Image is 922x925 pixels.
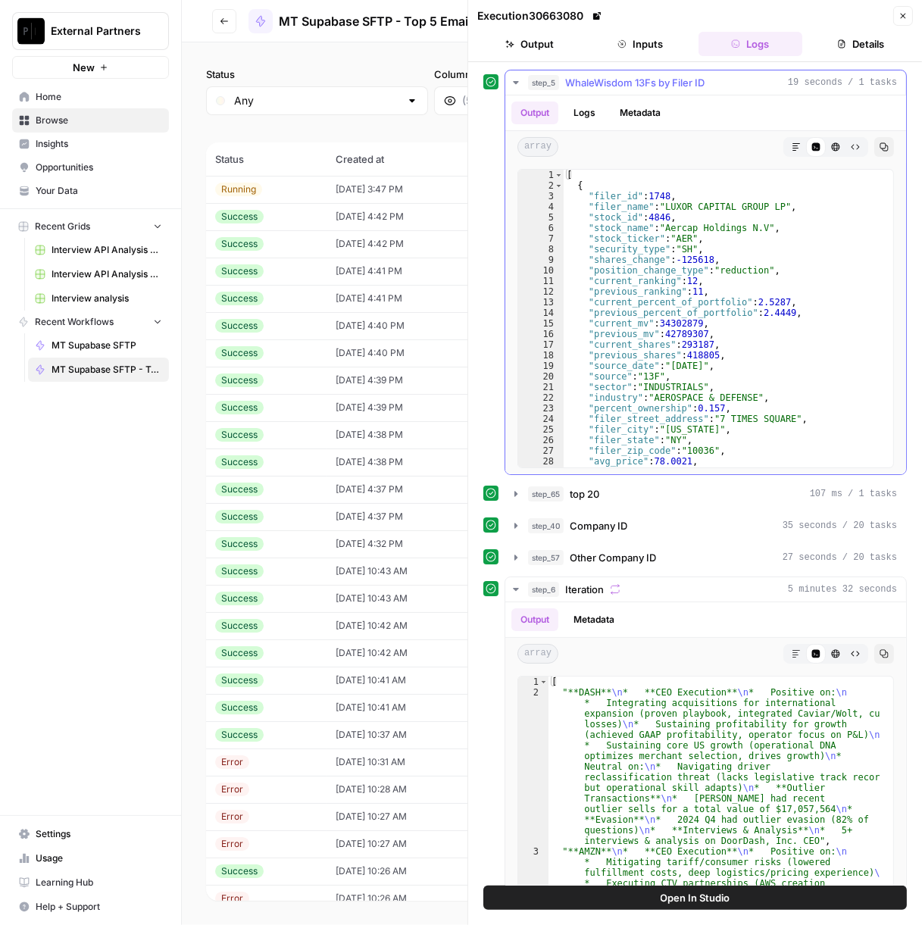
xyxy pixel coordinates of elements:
div: 23 [518,403,564,414]
input: Any [234,93,400,108]
span: Settings [36,827,162,841]
span: Opportunities [36,161,162,174]
span: array [517,137,558,157]
div: 14 [518,308,564,318]
div: Success [215,373,264,387]
div: 20 [518,371,564,382]
button: 107 ms / 1 tasks [505,482,906,506]
div: 28 [518,456,564,467]
th: Status [206,142,327,176]
div: 1 [518,677,549,687]
button: Metadata [564,608,624,631]
td: [DATE] 4:38 PM [327,421,489,448]
div: 26 [518,435,564,445]
div: 13 [518,297,564,308]
a: MT Supabase SFTP - Top 5 Email [28,358,169,382]
button: 19 seconds / 1 tasks [505,70,906,95]
td: [DATE] 4:39 PM [327,394,489,421]
div: Success [215,510,264,523]
span: Other Company ID [570,550,656,565]
span: step_65 [528,486,564,502]
button: Open In Studio [483,886,907,910]
button: Inputs [588,32,692,56]
div: Success [215,728,264,742]
div: 22 [518,392,564,403]
span: (80 records) [206,115,898,142]
div: 2 [518,687,549,846]
td: [DATE] 10:42 AM [327,639,489,667]
div: 7 [518,233,564,244]
button: Help + Support [12,895,169,919]
td: [DATE] 4:41 PM [327,285,489,312]
div: Success [215,210,264,223]
div: Success [215,346,264,360]
button: Output [477,32,582,56]
div: Success [215,592,264,605]
div: 15 [518,318,564,329]
div: 19 seconds / 1 tasks [505,95,906,474]
button: Output [511,102,558,124]
div: Running [215,183,262,196]
a: Browse [12,108,169,133]
button: 5 minutes 32 seconds [505,577,906,602]
button: Recent Grids [12,215,169,238]
span: Interview analysis [52,292,162,305]
td: [DATE] 10:43 AM [327,558,489,585]
div: 18 [518,350,564,361]
div: Success [215,455,264,469]
td: [DATE] 10:37 AM [327,721,489,748]
span: top 20 [570,486,599,502]
span: step_40 [528,518,564,533]
img: External Partners Logo [17,17,45,45]
td: [DATE] 10:27 AM [327,830,489,858]
span: Usage [36,852,162,865]
button: 35 seconds / 20 tasks [505,514,906,538]
button: 27 seconds / 20 tasks [505,545,906,570]
span: Toggle code folding, rows 1 through 8 [539,677,548,687]
td: [DATE] 10:31 AM [327,748,489,776]
div: 10 [518,265,564,276]
a: Interview analysis [28,286,169,311]
span: WhaleWisdom 13Fs by Filer ID [565,75,705,90]
td: [DATE] 4:40 PM [327,339,489,367]
div: 1 [518,170,564,180]
a: Insights [12,132,169,156]
div: 6 [518,223,564,233]
span: Learning Hub [36,876,162,889]
div: 4 [518,202,564,212]
div: 8 [518,244,564,255]
button: New [12,56,169,79]
label: Columns [434,67,656,82]
span: Browse [36,114,162,127]
span: MT Supabase SFTP - Top 5 Email [279,12,471,30]
div: 17 [518,339,564,350]
a: Opportunities [12,155,169,180]
td: [DATE] 10:28 AM [327,776,489,803]
a: MT Supabase SFTP - Top 5 Email [248,9,471,33]
a: Interview API Analysis Earnings First Grid (1) (Copy) [28,238,169,262]
div: 16 [518,329,564,339]
span: Insights [36,137,162,151]
td: [DATE] 3:47 PM [327,176,489,203]
span: Open In Studio [661,890,730,905]
span: Home [36,90,162,104]
td: [DATE] 10:41 AM [327,667,489,694]
span: 107 ms / 1 tasks [810,487,897,501]
div: 5 [518,212,564,223]
a: Settings [12,822,169,846]
span: External Partners [51,23,142,39]
a: Your Data [12,179,169,203]
a: Home [12,85,169,109]
button: Workspace: External Partners [12,12,169,50]
span: Help + Support [36,900,162,914]
span: Your Data [36,184,162,198]
button: Output [511,608,558,631]
div: 21 [518,382,564,392]
div: 9 [518,255,564,265]
span: Iteration [565,582,604,597]
button: Logs [699,32,803,56]
td: [DATE] 10:26 AM [327,858,489,885]
td: [DATE] 4:37 PM [327,503,489,530]
div: Execution 30663080 [477,8,605,23]
span: Toggle code folding, rows 2 through 41 [555,180,563,191]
